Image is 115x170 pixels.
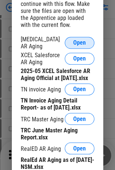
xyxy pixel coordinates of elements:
[21,156,94,170] div: RealEd AR Aging as of [DATE]- NSM.xlsx
[21,126,94,140] div: TRC June Master Aging Report.xlsx
[65,83,94,95] button: Open
[73,56,86,62] span: Open
[65,142,94,154] button: Open
[21,67,94,81] div: 2025-05 XCEL Salesforce AR Aging Official at [DATE].xlsx
[21,97,94,111] div: TN Invoice Aging Detail Report- as of [DATE].xlsx
[21,115,64,122] div: TRC Master Aging
[73,145,86,151] span: Open
[21,36,65,50] div: [MEDICAL_DATA] AR Aging
[65,113,94,125] button: Open
[65,53,94,65] button: Open
[21,145,61,152] div: RealED AR Aging
[21,86,61,93] div: TN invoice Aging
[21,52,65,66] div: XCEL Salesforce AR Aging
[73,40,86,46] span: Open
[73,86,86,92] span: Open
[65,37,94,49] button: Open
[73,116,86,122] span: Open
